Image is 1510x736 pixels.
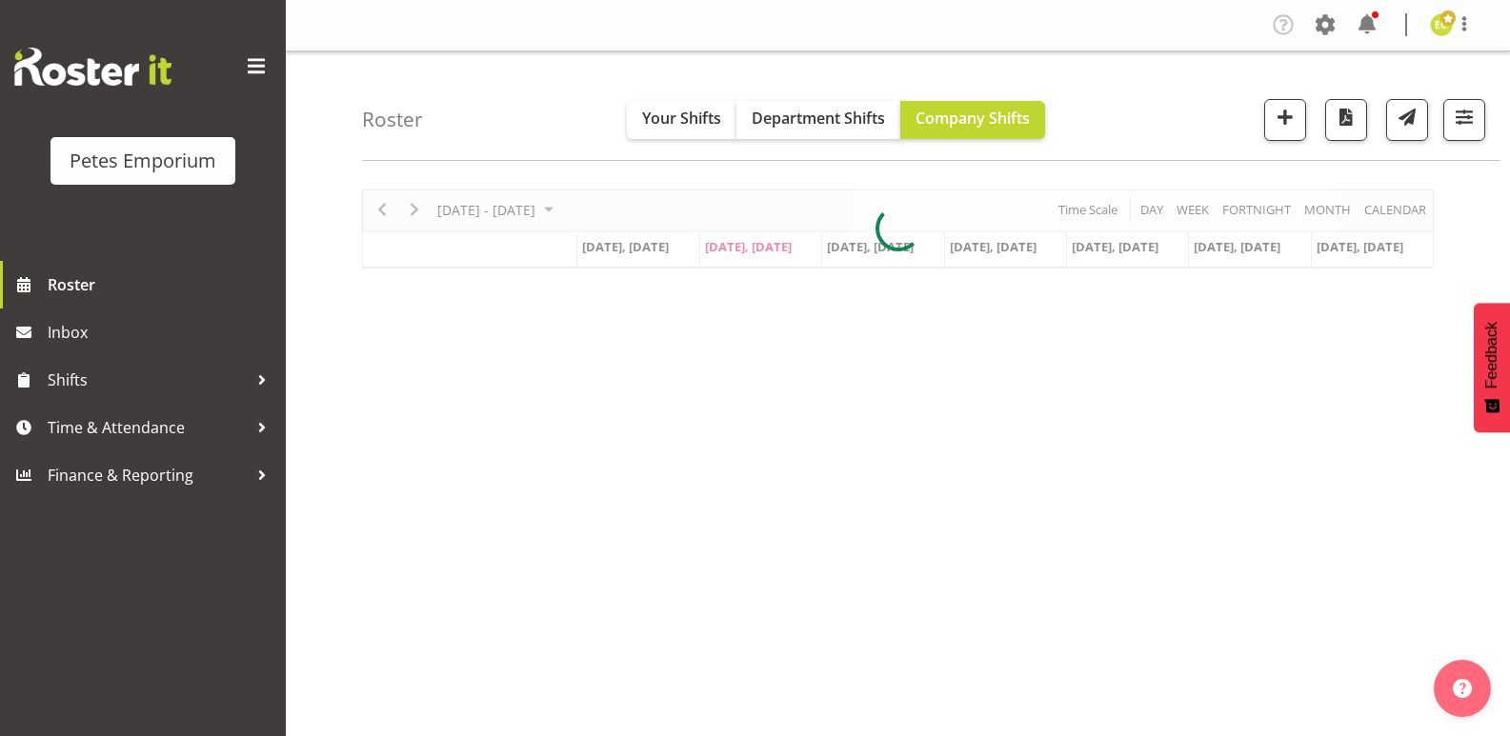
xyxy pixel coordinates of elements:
span: Finance & Reporting [48,461,248,489]
button: Download a PDF of the roster according to the set date range. [1325,99,1367,141]
button: Your Shifts [627,101,736,139]
img: help-xxl-2.png [1453,679,1472,698]
span: Time & Attendance [48,413,248,442]
button: Add a new shift [1264,99,1306,141]
span: Roster [48,270,276,299]
span: Feedback [1483,322,1500,388]
span: Your Shifts [642,108,721,129]
h4: Roster [362,109,423,130]
button: Send a list of all shifts for the selected filtered period to all rostered employees. [1386,99,1428,141]
span: Inbox [48,318,276,347]
span: Company Shifts [916,108,1030,129]
button: Feedback - Show survey [1474,303,1510,432]
span: Department Shifts [752,108,885,129]
button: Filter Shifts [1443,99,1485,141]
button: Department Shifts [736,101,900,139]
div: Petes Emporium [70,147,216,175]
img: Rosterit website logo [14,48,171,86]
span: Shifts [48,366,248,394]
img: emma-croft7499.jpg [1430,13,1453,36]
button: Company Shifts [900,101,1045,139]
